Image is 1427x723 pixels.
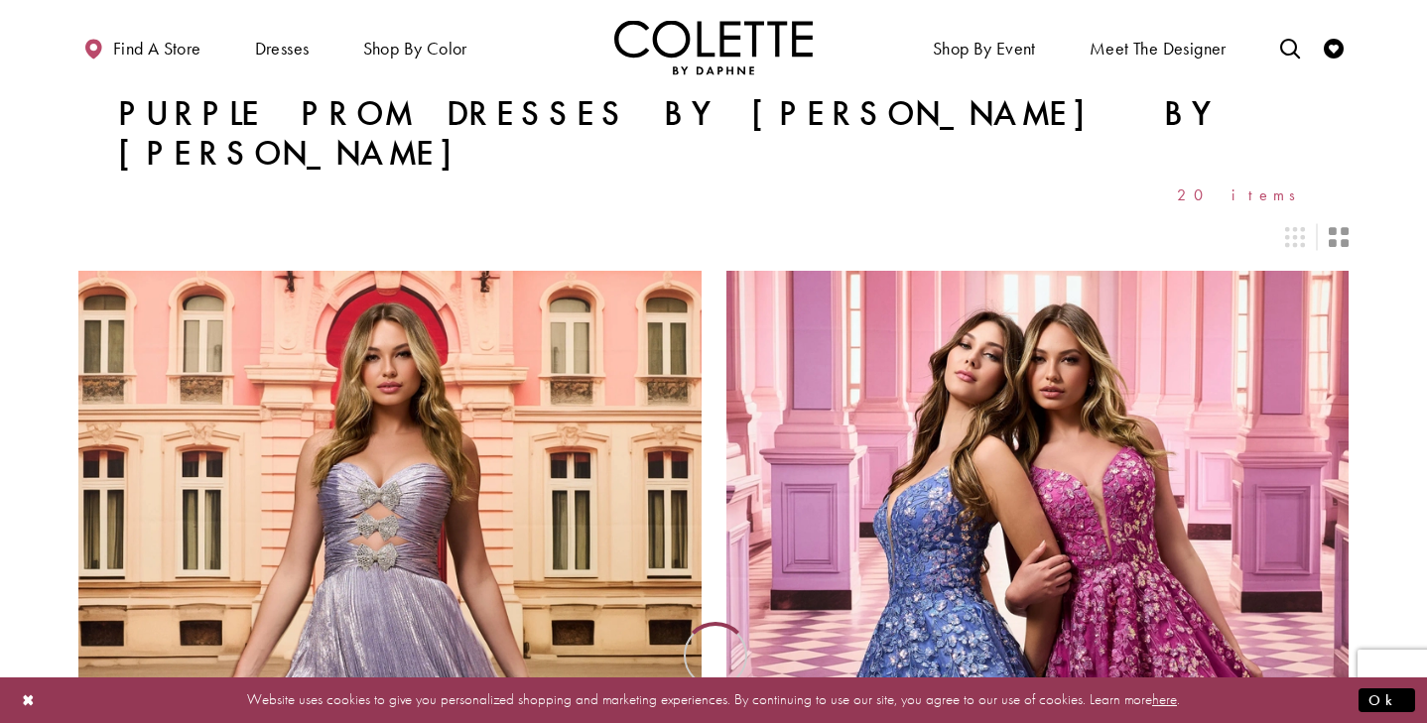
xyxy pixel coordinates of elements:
a: Toggle search [1275,20,1305,74]
span: Meet the designer [1090,39,1227,59]
a: Meet the designer [1085,20,1232,74]
span: Dresses [255,39,310,59]
span: Shop by color [358,20,472,74]
a: here [1152,689,1177,709]
span: Switch layout to 3 columns [1285,227,1305,247]
span: Switch layout to 2 columns [1329,227,1349,247]
div: Layout Controls [66,215,1361,259]
a: Check Wishlist [1319,20,1349,74]
span: 20 items [1177,186,1309,203]
span: Find a store [113,39,201,59]
button: Close Dialog [12,682,46,717]
a: Visit Home Page [614,20,813,74]
h1: Purple Prom Dresses by [PERSON_NAME] by [PERSON_NAME] [118,94,1309,174]
span: Shop by color [363,39,467,59]
span: Shop By Event [928,20,1041,74]
a: Find a store [78,20,205,74]
p: Website uses cookies to give you personalized shopping and marketing experiences. By continuing t... [143,686,1284,713]
button: Submit Dialog [1359,687,1415,712]
span: Dresses [250,20,315,74]
span: Shop By Event [933,39,1036,59]
img: Colette by Daphne [614,20,813,74]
